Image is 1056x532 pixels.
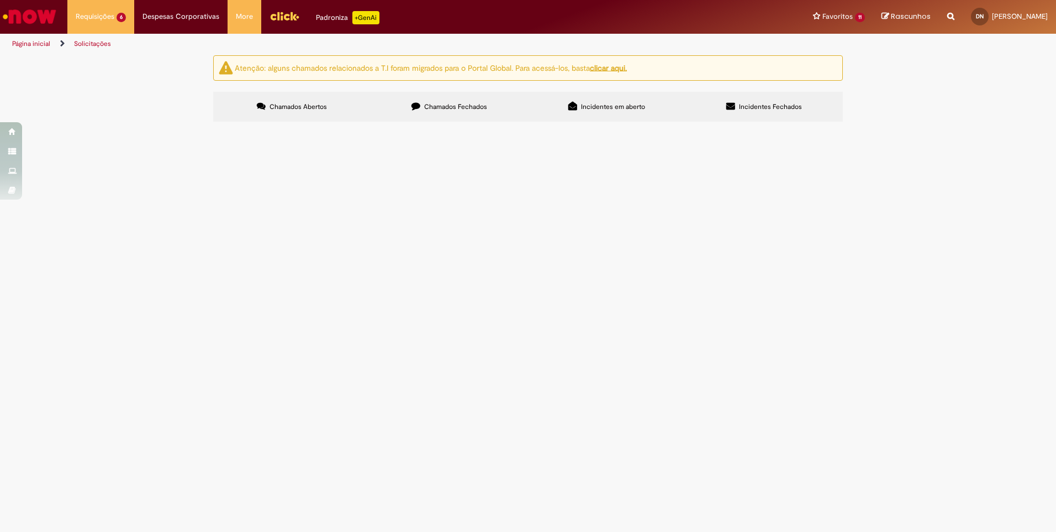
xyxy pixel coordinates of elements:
span: Requisições [76,11,114,22]
img: click_logo_yellow_360x200.png [270,8,299,24]
a: Rascunhos [881,12,931,22]
span: Favoritos [822,11,853,22]
span: DN [976,13,984,20]
span: 11 [855,13,865,22]
span: Incidentes Fechados [739,102,802,111]
span: Despesas Corporativas [142,11,219,22]
div: Padroniza [316,11,379,24]
a: clicar aqui. [590,62,627,72]
span: 6 [117,13,126,22]
span: Incidentes em aberto [581,102,645,111]
span: [PERSON_NAME] [992,12,1048,21]
p: +GenAi [352,11,379,24]
a: Solicitações [74,39,111,48]
span: Rascunhos [891,11,931,22]
a: Página inicial [12,39,50,48]
span: Chamados Abertos [270,102,327,111]
span: Chamados Fechados [424,102,487,111]
ul: Trilhas de página [8,34,696,54]
ng-bind-html: Atenção: alguns chamados relacionados a T.I foram migrados para o Portal Global. Para acessá-los,... [235,62,627,72]
span: More [236,11,253,22]
img: ServiceNow [1,6,58,28]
